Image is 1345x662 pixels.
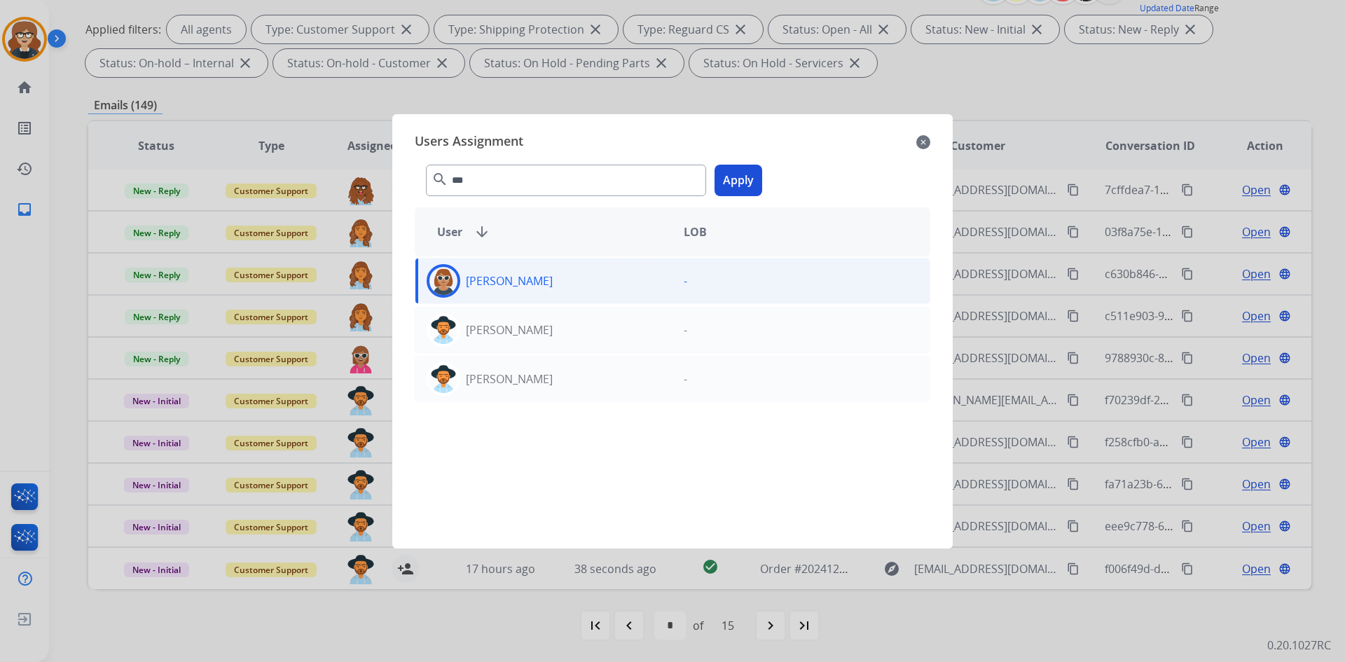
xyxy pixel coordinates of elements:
p: - [684,371,687,387]
mat-icon: close [916,134,930,151]
p: [PERSON_NAME] [466,273,553,289]
span: LOB [684,223,707,240]
mat-icon: arrow_downward [474,223,490,240]
p: [PERSON_NAME] [466,371,553,387]
p: - [684,322,687,338]
span: Users Assignment [415,131,523,153]
div: User [426,223,672,240]
mat-icon: search [432,171,448,188]
button: Apply [715,165,762,196]
p: [PERSON_NAME] [466,322,553,338]
p: - [684,273,687,289]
